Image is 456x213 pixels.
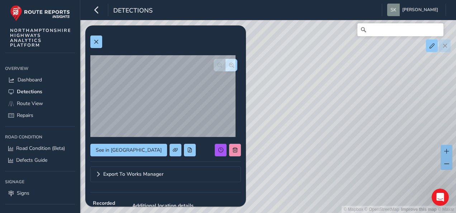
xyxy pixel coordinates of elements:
[5,176,75,187] div: Signage
[90,144,167,156] button: See in Route View
[103,172,163,177] span: Export To Works Manager
[16,157,47,164] span: Defects Guide
[5,74,75,86] a: Dashboard
[10,28,71,48] span: NORTHAMPTONSHIRE HIGHWAYS ANALYTICS PLATFORM
[96,147,162,153] span: See in [GEOGRAPHIC_DATA]
[16,145,65,152] span: Road Condition (Beta)
[10,5,70,21] img: rr logo
[17,88,42,95] span: Detections
[432,189,449,206] iframe: Intercom live chat
[5,187,75,199] a: Signs
[132,202,236,209] strong: Additional location details
[5,132,75,142] div: Road Condition
[387,4,400,16] img: diamond-layout
[5,154,75,166] a: Defects Guide
[90,166,241,182] a: Expand
[113,6,153,16] span: Detections
[93,200,122,207] strong: Recorded
[17,100,43,107] span: Route View
[17,190,29,197] span: Signs
[387,4,441,16] button: [PERSON_NAME]
[17,112,33,119] span: Repairs
[5,63,75,74] div: Overview
[402,4,438,16] span: [PERSON_NAME]
[18,76,42,83] span: Dashboard
[5,98,75,109] a: Route View
[5,142,75,154] a: Road Condition (Beta)
[5,109,75,121] a: Repairs
[357,23,443,36] input: Search
[5,86,75,98] a: Detections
